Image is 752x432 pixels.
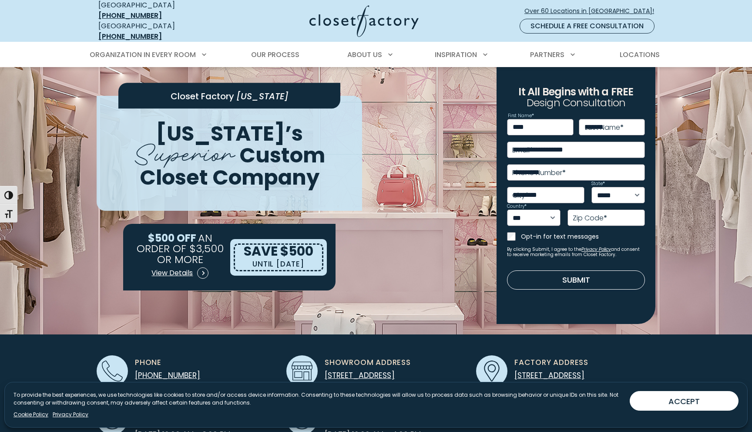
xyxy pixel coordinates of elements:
[527,96,626,110] span: Design Consultation
[512,169,566,176] label: Phone Number
[171,90,234,102] span: Closet Factory
[252,258,305,270] p: UNTIL [DATE]
[507,270,645,290] button: Submit
[591,182,605,186] label: State
[514,370,584,381] span: [STREET_ADDRESS]
[13,411,48,418] a: Cookie Policy
[507,204,527,209] label: Country
[521,232,645,241] label: Opt-in for text messages
[585,124,624,131] label: Last Name
[520,19,655,34] a: Schedule a Free Consultation
[98,31,162,41] a: [PHONE_NUMBER]
[630,391,739,411] button: ACCEPT
[347,50,382,60] span: About Us
[151,264,209,282] a: View Details
[135,357,161,368] span: Phone
[581,246,611,253] a: Privacy Policy
[608,381,628,392] span: 11590
[13,391,623,407] p: To provide the best experiences, we use technologies like cookies to store and/or access device i...
[620,50,660,60] span: Locations
[524,3,661,19] a: Over 60 Locations in [GEOGRAPHIC_DATA]!
[137,230,224,266] span: AN ORDER OF $3,500 OR MORE
[514,381,595,392] span: [GEOGRAPHIC_DATA]
[236,90,289,102] span: [US_STATE]
[98,10,162,20] a: [PHONE_NUMBER]
[325,357,411,368] span: Showroom Address
[84,43,668,67] nav: Primary Menu
[244,242,313,260] span: SAVE $500
[53,411,88,418] a: Privacy Policy
[140,141,326,192] span: Custom Closet Company
[309,5,419,37] img: Closet Factory Logo
[524,7,661,16] span: Over 60 Locations in [GEOGRAPHIC_DATA]!
[530,50,564,60] span: Partners
[512,147,533,154] label: Email
[507,247,645,257] small: By clicking Submit, I agree to the and consent to receive marketing emails from Closet Factory.
[325,370,449,392] a: [STREET_ADDRESS][US_STATE][GEOGRAPHIC_DATA]
[514,370,628,392] a: [STREET_ADDRESS] [GEOGRAPHIC_DATA],NY 11590
[134,132,235,171] span: Superior
[148,230,196,245] span: $500 OFF
[156,118,303,148] span: [US_STATE]’s
[90,50,196,60] span: Organization in Every Room
[435,50,477,60] span: Inspiration
[597,381,606,392] span: NY
[135,370,200,381] a: [PHONE_NUMBER]
[514,357,588,368] span: Factory Address
[512,192,529,199] label: City
[508,114,534,118] label: First Name
[518,84,633,99] span: It All Begins with a FREE
[251,50,299,60] span: Our Process
[151,268,193,278] span: View Details
[573,215,607,222] label: Zip Code
[98,21,225,42] div: [GEOGRAPHIC_DATA]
